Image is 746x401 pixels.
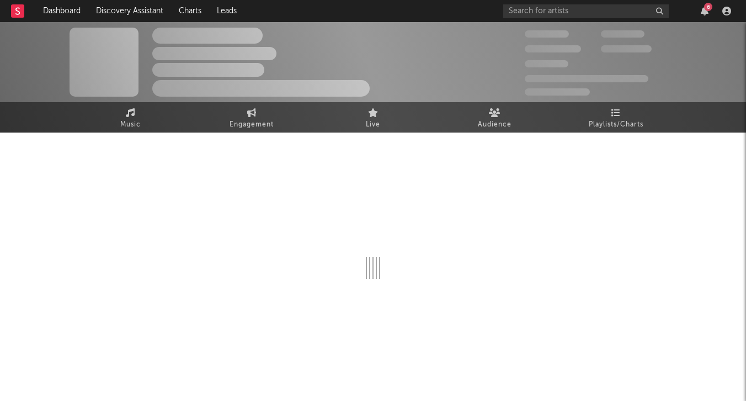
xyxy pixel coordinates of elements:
[525,60,568,67] span: 100,000
[555,102,676,133] a: Playlists/Charts
[120,118,141,131] span: Music
[434,102,555,133] a: Audience
[701,7,708,15] button: 6
[525,75,648,82] span: 50,000,000 Monthly Listeners
[70,102,191,133] a: Music
[601,30,644,38] span: 100,000
[191,102,312,133] a: Engagement
[525,45,581,52] span: 50,000,000
[366,118,380,131] span: Live
[312,102,434,133] a: Live
[478,118,511,131] span: Audience
[525,88,590,96] span: Jump Score: 85.0
[503,4,669,18] input: Search for artists
[589,118,643,131] span: Playlists/Charts
[525,30,569,38] span: 300,000
[704,3,712,11] div: 6
[601,45,652,52] span: 1,000,000
[230,118,274,131] span: Engagement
